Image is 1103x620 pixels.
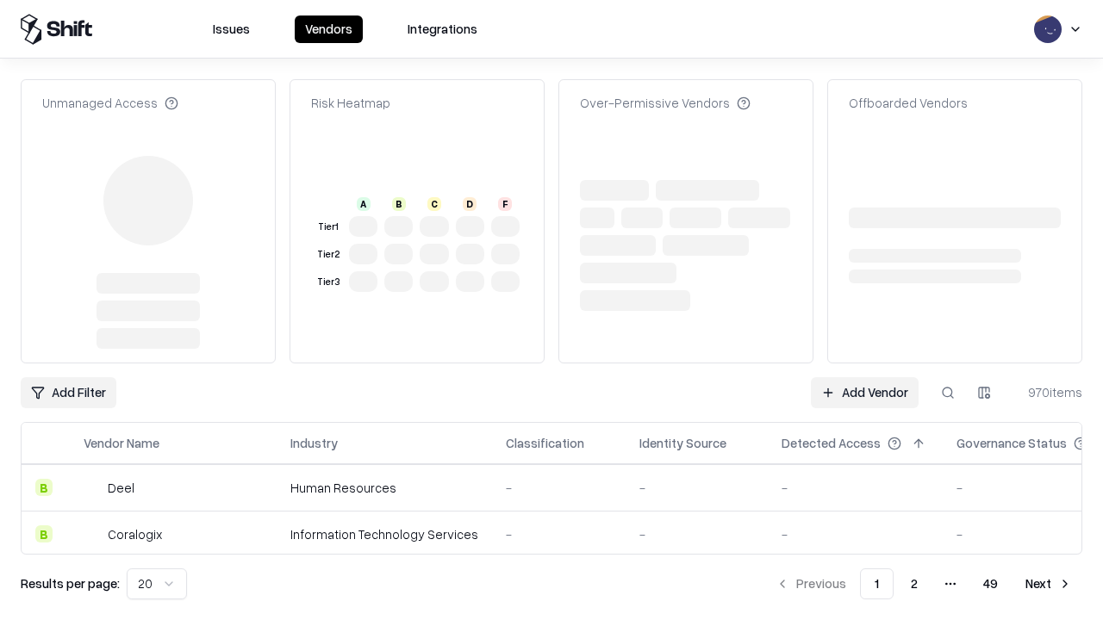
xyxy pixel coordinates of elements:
div: Classification [506,434,584,452]
a: Add Vendor [811,377,919,408]
div: - [506,525,612,543]
button: Vendors [295,15,363,43]
img: Coralogix [84,525,101,542]
button: 1 [860,568,894,599]
div: Unmanaged Access [42,94,178,112]
div: Detected Access [782,434,881,452]
div: Human Resources [290,479,478,497]
div: D [463,197,477,211]
div: - [782,479,929,497]
div: Identity Source [639,434,726,452]
div: - [506,479,612,497]
div: Governance Status [957,434,1067,452]
div: Industry [290,434,338,452]
button: Integrations [397,15,488,43]
button: Add Filter [21,377,116,408]
div: B [392,197,406,211]
div: Information Technology Services [290,525,478,543]
p: Results per page: [21,574,120,592]
div: B [35,525,53,542]
div: 970 items [1013,383,1082,401]
div: Over-Permissive Vendors [580,94,751,112]
nav: pagination [765,568,1082,599]
div: Risk Heatmap [311,94,390,112]
button: 2 [897,568,932,599]
div: Coralogix [108,525,162,543]
div: Tier 3 [315,275,342,289]
div: C [427,197,441,211]
div: Tier 1 [315,220,342,234]
div: Tier 2 [315,247,342,262]
div: F [498,197,512,211]
div: A [357,197,371,211]
div: - [639,479,754,497]
div: - [639,525,754,543]
button: 49 [969,568,1012,599]
button: Issues [203,15,260,43]
div: Deel [108,479,134,497]
button: Next [1015,568,1082,599]
div: Offboarded Vendors [849,94,968,112]
div: B [35,479,53,496]
div: Vendor Name [84,434,159,452]
img: Deel [84,479,101,496]
div: - [782,525,929,543]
